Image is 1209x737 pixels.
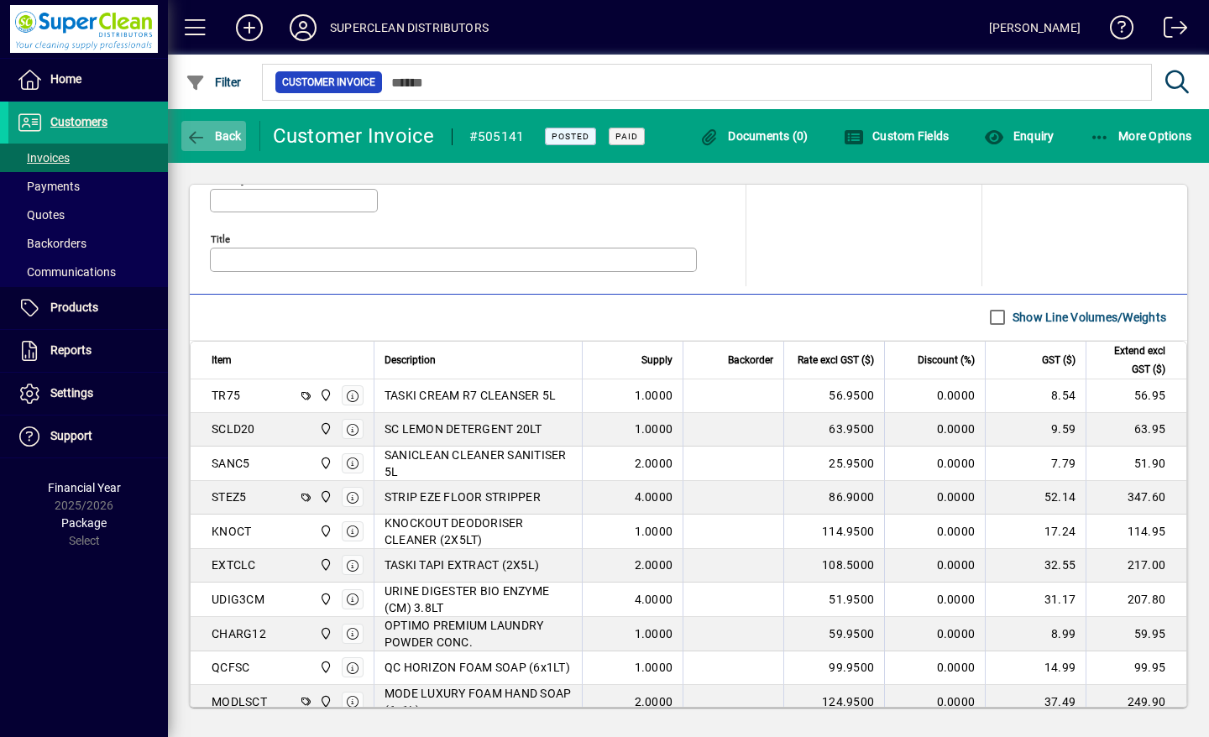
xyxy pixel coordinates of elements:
[635,693,673,710] span: 2.0000
[798,351,874,369] span: Rate excl GST ($)
[212,421,255,437] div: SCLD20
[330,14,489,41] div: SUPERCLEAN DISTRIBUTORS
[1086,413,1186,447] td: 63.95
[635,523,673,540] span: 1.0000
[8,201,168,229] a: Quotes
[884,549,985,583] td: 0.0000
[222,13,276,43] button: Add
[8,258,168,286] a: Communications
[884,379,985,413] td: 0.0000
[211,233,230,244] mat-label: Title
[17,237,86,250] span: Backorders
[186,129,242,143] span: Back
[17,265,116,279] span: Communications
[980,121,1058,151] button: Enquiry
[282,74,375,91] span: Customer Invoice
[552,131,589,142] span: Posted
[884,617,985,651] td: 0.0000
[1086,481,1186,515] td: 347.60
[212,693,267,710] div: MODLSCT
[315,386,334,405] span: Superclean Distributors
[212,455,249,472] div: SANC5
[385,617,572,651] span: OPTIMO PREMIUM LAUNDRY POWDER CONC.
[884,651,985,685] td: 0.0000
[186,76,242,89] span: Filter
[48,481,121,494] span: Financial Year
[918,351,975,369] span: Discount (%)
[884,447,985,481] td: 0.0000
[1086,379,1186,413] td: 56.95
[985,583,1086,617] td: 31.17
[1086,515,1186,549] td: 114.95
[794,489,874,505] div: 86.9000
[8,373,168,415] a: Settings
[794,523,874,540] div: 114.9500
[1009,309,1166,326] label: Show Line Volumes/Weights
[1086,447,1186,481] td: 51.90
[985,515,1086,549] td: 17.24
[17,180,80,193] span: Payments
[884,413,985,447] td: 0.0000
[385,557,539,573] span: TASKI TAPI EXTRACT (2X5L)
[794,387,874,404] div: 56.9500
[17,208,65,222] span: Quotes
[635,387,673,404] span: 1.0000
[8,416,168,457] a: Support
[50,386,93,400] span: Settings
[315,693,334,711] span: Superclean Distributors
[840,121,954,151] button: Custom Fields
[8,330,168,372] a: Reports
[385,351,436,369] span: Description
[385,659,570,676] span: QC HORIZON FOAM SOAP (6x1LT)
[794,557,874,573] div: 108.5000
[985,549,1086,583] td: 32.55
[1086,549,1186,583] td: 217.00
[984,129,1054,143] span: Enquiry
[794,421,874,437] div: 63.9500
[844,129,950,143] span: Custom Fields
[884,685,985,719] td: 0.0000
[1086,651,1186,685] td: 99.95
[985,617,1086,651] td: 8.99
[695,121,813,151] button: Documents (0)
[884,481,985,515] td: 0.0000
[212,591,264,608] div: UDIG3CM
[276,13,330,43] button: Profile
[985,413,1086,447] td: 9.59
[273,123,435,149] div: Customer Invoice
[8,59,168,101] a: Home
[315,556,334,574] span: Superclean Distributors
[315,625,334,643] span: Superclean Distributors
[1151,3,1188,58] a: Logout
[315,454,334,473] span: Superclean Distributors
[8,172,168,201] a: Payments
[17,151,70,165] span: Invoices
[794,625,874,642] div: 59.9500
[8,287,168,329] a: Products
[212,625,266,642] div: CHARG12
[635,489,673,505] span: 4.0000
[794,455,874,472] div: 25.9500
[181,67,246,97] button: Filter
[635,659,673,676] span: 1.0000
[884,583,985,617] td: 0.0000
[1086,121,1196,151] button: More Options
[985,379,1086,413] td: 8.54
[985,651,1086,685] td: 14.99
[641,351,673,369] span: Supply
[385,387,557,404] span: TASKI CREAM R7 CLEANSER 5L
[794,693,874,710] div: 124.9500
[315,590,334,609] span: Superclean Distributors
[1042,351,1076,369] span: GST ($)
[469,123,525,150] div: #505141
[615,131,638,142] span: Paid
[985,481,1086,515] td: 52.14
[1086,617,1186,651] td: 59.95
[1097,3,1134,58] a: Knowledge Base
[181,121,246,151] button: Back
[794,591,874,608] div: 51.9500
[212,387,240,404] div: TR75
[8,229,168,258] a: Backorders
[1086,583,1186,617] td: 207.80
[699,129,809,143] span: Documents (0)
